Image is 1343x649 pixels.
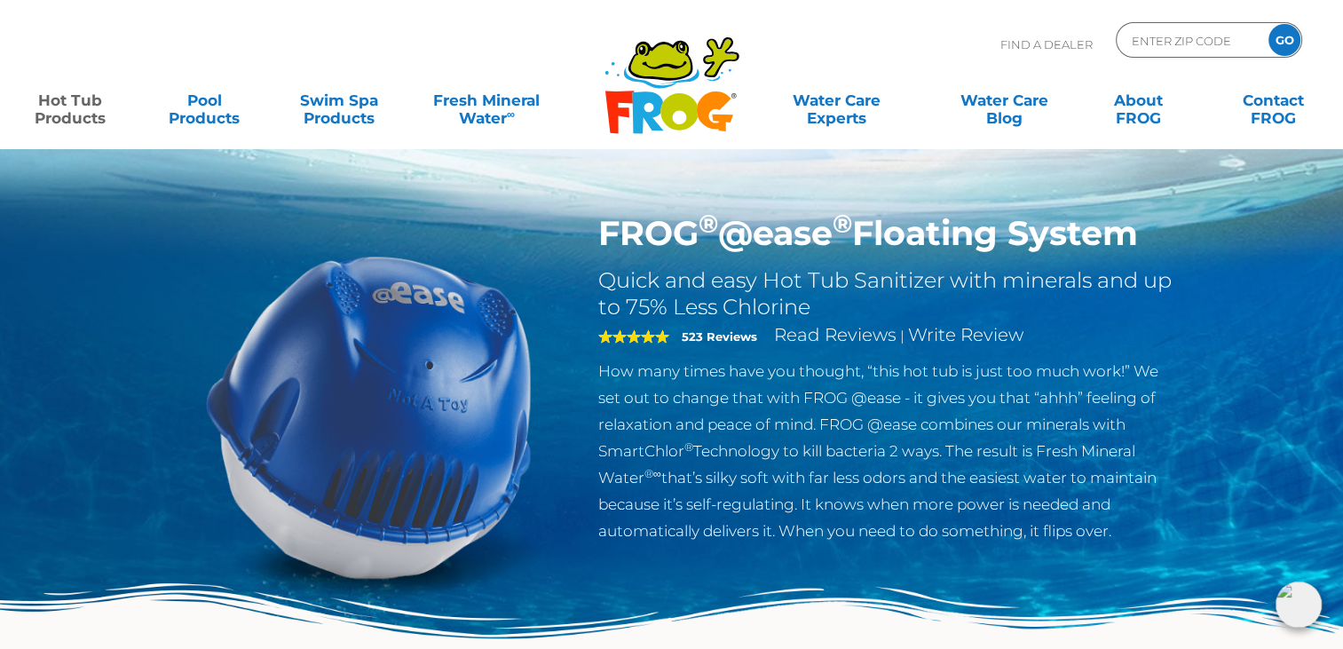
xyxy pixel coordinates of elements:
[153,83,257,118] a: PoolProducts
[598,267,1178,321] h2: Quick and easy Hot Tub Sanitizer with minerals and up to 75% Less Chlorine
[833,208,852,239] sup: ®
[644,467,661,480] sup: ®∞
[1130,28,1250,53] input: Zip Code Form
[422,83,552,118] a: Fresh MineralWater∞
[752,83,921,118] a: Water CareExperts
[952,83,1056,118] a: Water CareBlog
[507,107,515,121] sup: ∞
[1268,24,1300,56] input: GO
[1000,22,1093,67] p: Find A Dealer
[699,208,718,239] sup: ®
[1221,83,1325,118] a: ContactFROG
[908,324,1023,345] a: Write Review
[900,328,905,344] span: |
[684,440,693,454] sup: ®
[598,213,1178,254] h1: FROG @ease Floating System
[682,329,757,344] strong: 523 Reviews
[18,83,122,118] a: Hot TubProducts
[166,213,573,620] img: hot-tub-product-atease-system.png
[287,83,391,118] a: Swim SpaProducts
[774,324,897,345] a: Read Reviews
[598,329,669,344] span: 5
[598,358,1178,544] p: How many times have you thought, “this hot tub is just too much work!” We set out to change that ...
[1276,582,1322,628] img: openIcon
[1086,83,1191,118] a: AboutFROG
